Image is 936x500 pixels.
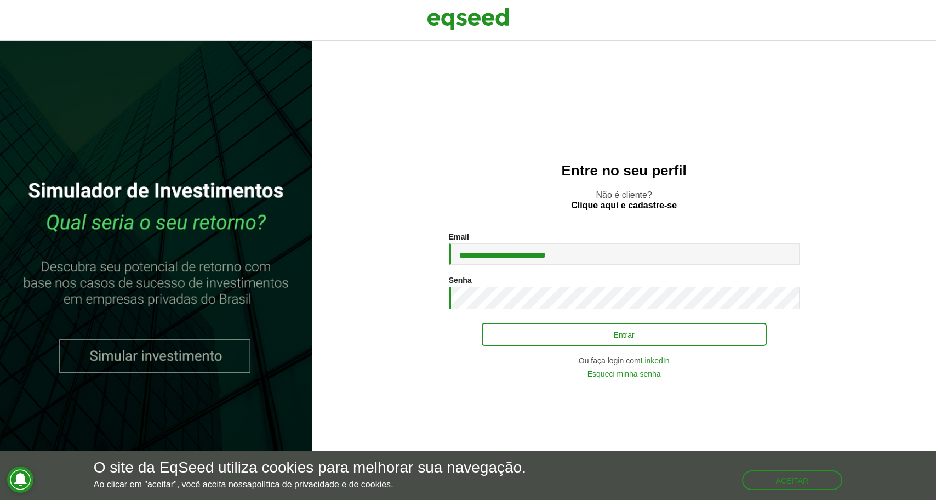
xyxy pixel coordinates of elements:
[334,163,914,179] h2: Entre no seu perfil
[449,233,469,241] label: Email
[742,470,843,490] button: Aceitar
[94,479,526,490] p: Ao clicar em "aceitar", você aceita nossa .
[587,370,661,378] a: Esqueci minha senha
[252,480,391,489] a: política de privacidade e de cookies
[94,459,526,476] h5: O site da EqSeed utiliza cookies para melhorar sua navegação.
[427,5,509,33] img: EqSeed Logo
[449,357,800,365] div: Ou faça login com
[449,276,472,284] label: Senha
[571,201,677,210] a: Clique aqui e cadastre-se
[482,323,767,346] button: Entrar
[334,190,914,211] p: Não é cliente?
[641,357,670,365] a: LinkedIn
